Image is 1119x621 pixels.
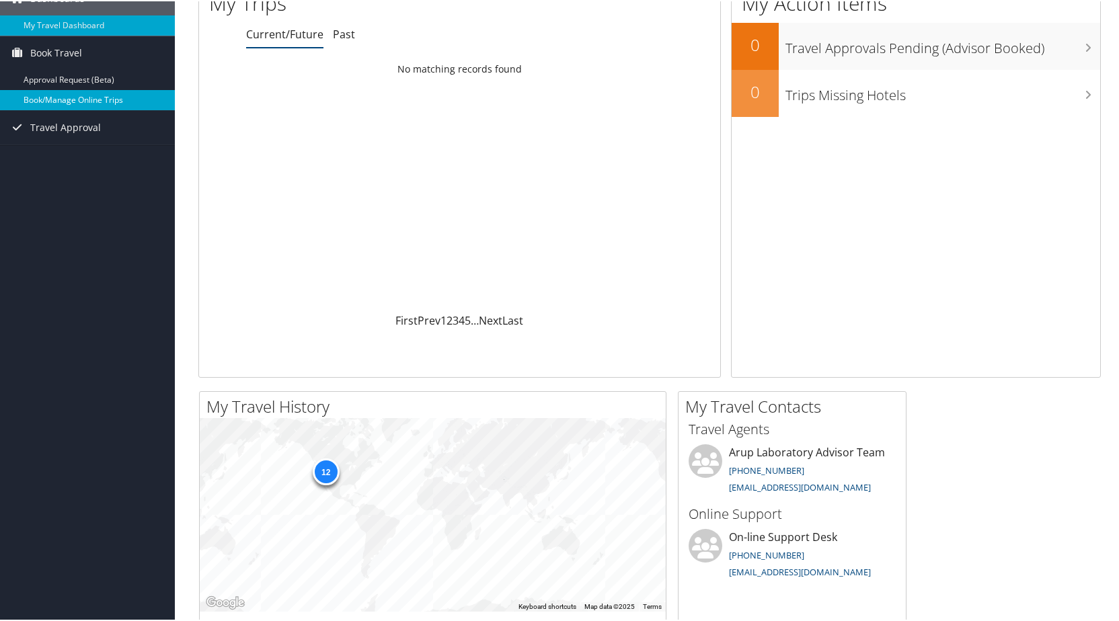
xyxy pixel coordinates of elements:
[333,26,355,40] a: Past
[732,79,779,102] h2: 0
[643,602,662,609] a: Terms (opens in new tab)
[682,528,902,583] li: On-line Support Desk
[30,110,101,143] span: Travel Approval
[471,312,479,327] span: …
[785,31,1100,56] h3: Travel Approvals Pending (Advisor Booked)
[206,394,666,417] h2: My Travel History
[453,312,459,327] a: 3
[729,548,804,560] a: [PHONE_NUMBER]
[518,601,576,610] button: Keyboard shortcuts
[418,312,440,327] a: Prev
[689,503,896,522] h3: Online Support
[584,602,635,609] span: Map data ©2025
[685,394,906,417] h2: My Travel Contacts
[246,26,323,40] a: Current/Future
[30,35,82,69] span: Book Travel
[682,443,902,498] li: Arup Laboratory Advisor Team
[203,593,247,610] a: Open this area in Google Maps (opens a new window)
[729,480,871,492] a: [EMAIL_ADDRESS][DOMAIN_NAME]
[459,312,465,327] a: 4
[502,312,523,327] a: Last
[203,593,247,610] img: Google
[447,312,453,327] a: 2
[479,312,502,327] a: Next
[689,419,896,438] h3: Travel Agents
[312,457,339,484] div: 12
[199,56,720,80] td: No matching records found
[732,22,1100,69] a: 0Travel Approvals Pending (Advisor Booked)
[732,69,1100,116] a: 0Trips Missing Hotels
[785,78,1100,103] h3: Trips Missing Hotels
[729,565,871,577] a: [EMAIL_ADDRESS][DOMAIN_NAME]
[395,312,418,327] a: First
[732,32,779,55] h2: 0
[465,312,471,327] a: 5
[440,312,447,327] a: 1
[729,463,804,475] a: [PHONE_NUMBER]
